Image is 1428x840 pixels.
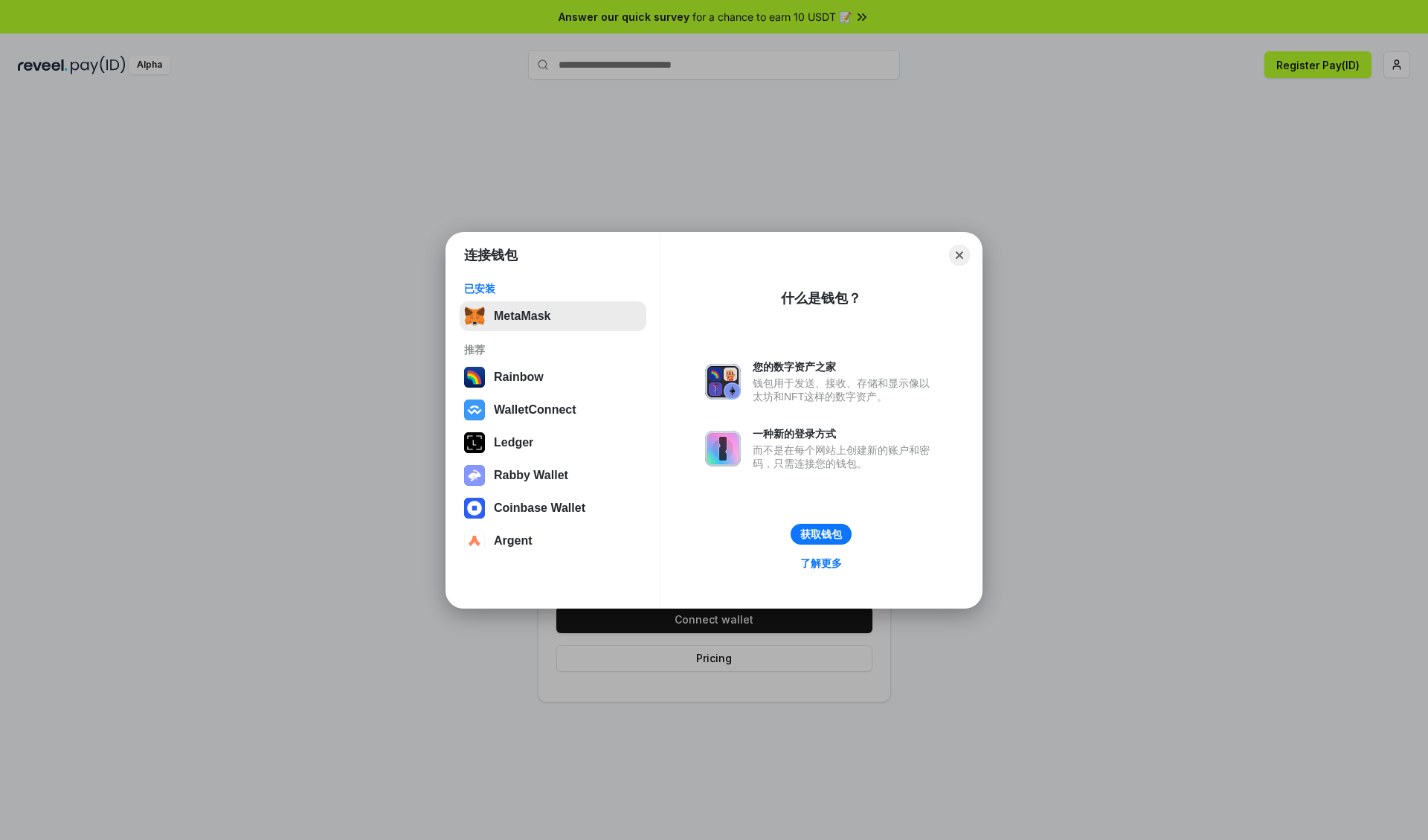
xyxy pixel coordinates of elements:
[464,282,642,295] div: 已安装
[800,557,842,570] div: 了解更多
[464,246,518,264] h1: 连接钱包
[753,376,937,403] div: 钱包用于发送、接收、存储和显示像以太坊和NFT这样的数字资产。
[460,428,646,458] button: Ledger
[781,289,861,307] div: 什么是钱包？
[705,431,741,467] img: svg+xml,%3Csvg%20xmlns%3D%22http%3A%2F%2Fwww.w3.org%2F2000%2Fsvg%22%20fill%3D%22none%22%20viewBox...
[494,501,585,515] div: Coinbase Wallet
[791,554,851,573] a: 了解更多
[753,427,937,440] div: 一种新的登录方式
[464,367,485,388] img: svg+xml,%3Csvg%20width%3D%22120%22%20height%3D%22120%22%20viewBox%3D%220%200%20120%20120%22%20fil...
[460,362,646,392] button: Rainbow
[460,493,646,523] button: Coinbase Wallet
[494,310,550,323] div: MetaMask
[494,371,544,384] div: Rainbow
[753,360,937,373] div: 您的数字资产之家
[460,526,646,556] button: Argent
[494,436,533,449] div: Ledger
[464,400,485,420] img: svg+xml,%3Csvg%20width%3D%2228%22%20height%3D%2228%22%20viewBox%3D%220%200%2028%2028%22%20fill%3D...
[464,432,485,453] img: svg+xml,%3Csvg%20xmlns%3D%22http%3A%2F%2Fwww.w3.org%2F2000%2Fsvg%22%20width%3D%2228%22%20height%3...
[464,498,485,519] img: svg+xml,%3Csvg%20width%3D%2228%22%20height%3D%2228%22%20viewBox%3D%220%200%2028%2028%22%20fill%3D...
[464,306,485,327] img: svg+xml,%3Csvg%20fill%3D%22none%22%20height%3D%2233%22%20viewBox%3D%220%200%2035%2033%22%20width%...
[753,443,937,470] div: 而不是在每个网站上创建新的账户和密码，只需连接您的钱包。
[791,524,852,545] button: 获取钱包
[494,403,576,417] div: WalletConnect
[464,530,485,551] img: svg+xml,%3Csvg%20width%3D%2228%22%20height%3D%2228%22%20viewBox%3D%220%200%2028%2028%22%20fill%3D...
[464,343,642,356] div: 推荐
[800,528,842,541] div: 获取钱包
[949,245,970,266] button: Close
[464,465,485,486] img: svg+xml,%3Csvg%20xmlns%3D%22http%3A%2F%2Fwww.w3.org%2F2000%2Fsvg%22%20fill%3D%22none%22%20viewBox...
[460,461,646,490] button: Rabby Wallet
[705,364,741,400] img: svg+xml,%3Csvg%20xmlns%3D%22http%3A%2F%2Fwww.w3.org%2F2000%2Fsvg%22%20fill%3D%22none%22%20viewBox...
[494,534,533,548] div: Argent
[460,301,646,331] button: MetaMask
[494,469,568,482] div: Rabby Wallet
[460,395,646,425] button: WalletConnect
